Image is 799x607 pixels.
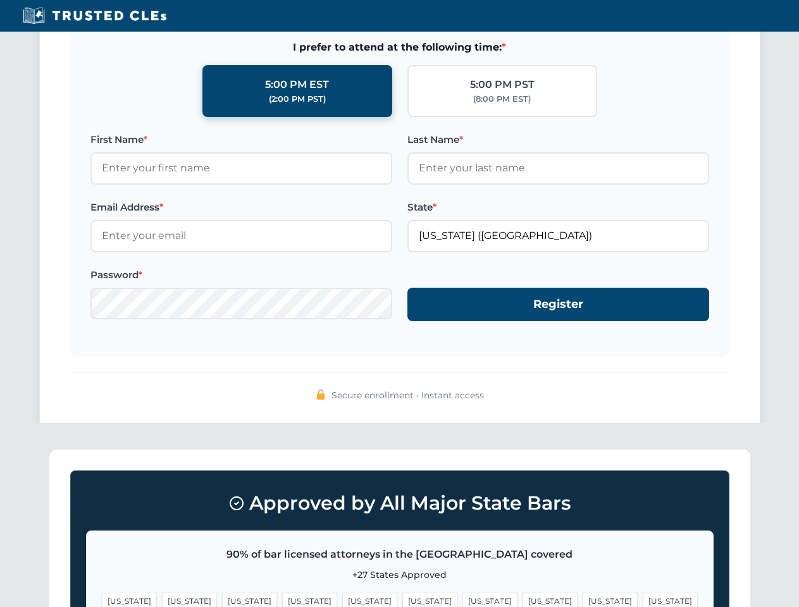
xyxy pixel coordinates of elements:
[90,39,709,56] span: I prefer to attend at the following time:
[473,93,531,106] div: (8:00 PM EST)
[407,220,709,252] input: Florida (FL)
[90,220,392,252] input: Enter your email
[102,546,698,563] p: 90% of bar licensed attorneys in the [GEOGRAPHIC_DATA] covered
[407,288,709,321] button: Register
[265,77,329,93] div: 5:00 PM EST
[269,93,326,106] div: (2:00 PM PST)
[90,200,392,215] label: Email Address
[90,267,392,283] label: Password
[90,152,392,184] input: Enter your first name
[316,389,326,400] img: 🔒
[102,568,698,582] p: +27 States Approved
[470,77,535,93] div: 5:00 PM PST
[407,152,709,184] input: Enter your last name
[407,200,709,215] label: State
[407,132,709,147] label: Last Name
[19,6,170,25] img: Trusted CLEs
[86,486,714,520] h3: Approved by All Major State Bars
[331,388,484,402] span: Secure enrollment • Instant access
[90,132,392,147] label: First Name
